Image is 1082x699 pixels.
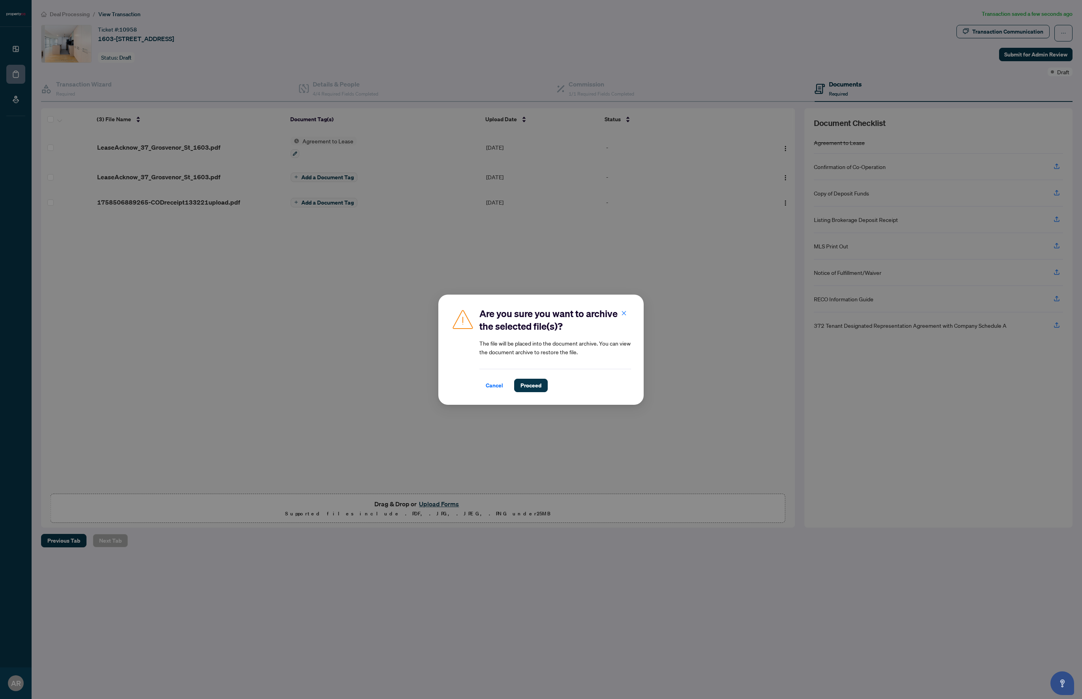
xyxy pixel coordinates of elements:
[479,339,631,356] article: The file will be placed into the document archive. You can view the document archive to restore t...
[451,307,475,331] img: Caution Icon
[621,310,627,316] span: close
[486,379,503,392] span: Cancel
[1050,671,1074,695] button: Open asap
[479,307,631,333] h2: Are you sure you want to archive the selected file(s)?
[514,379,548,392] button: Proceed
[520,379,541,392] span: Proceed
[479,379,509,392] button: Cancel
